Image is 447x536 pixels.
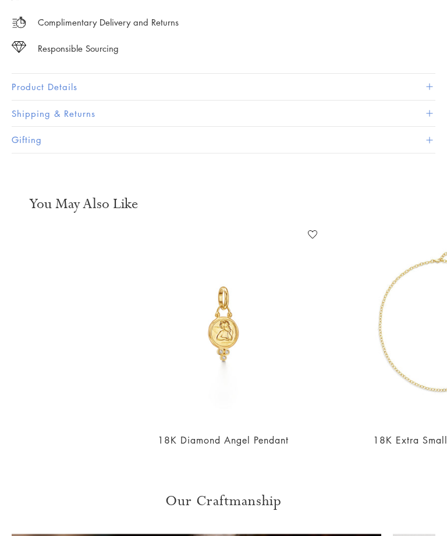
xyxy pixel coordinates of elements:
h3: You May Also Like [29,195,418,213]
div: Responsible Sourcing [38,41,119,56]
a: 18K Diamond Angel Pendant [158,434,289,446]
button: Gifting [12,127,435,153]
img: AP10-DIGRN [125,225,322,422]
img: icon_delivery.svg [12,15,26,30]
button: Product Details [12,74,435,100]
img: icon_sourcing.svg [12,41,26,53]
button: Shipping & Returns [12,101,435,127]
h3: Our Craftmanship [12,492,435,510]
p: Complimentary Delivery and Returns [38,15,179,30]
